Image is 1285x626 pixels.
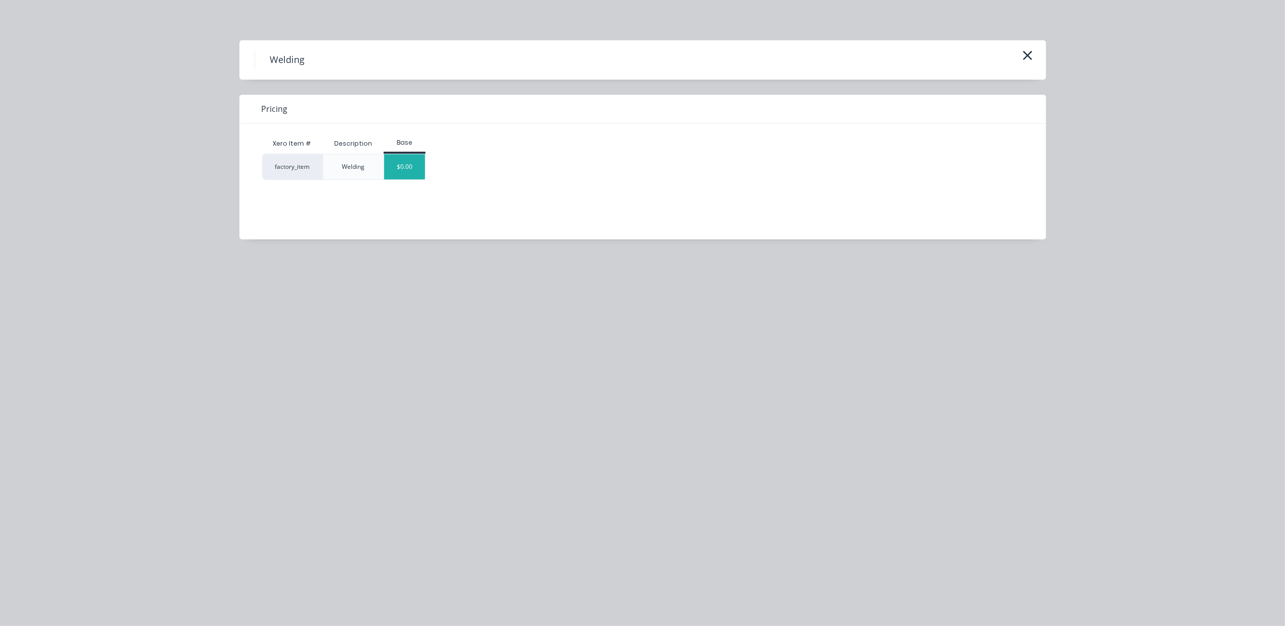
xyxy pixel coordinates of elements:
div: Xero Item # [262,134,323,154]
span: Pricing [262,103,288,115]
div: Description [326,131,380,156]
div: $0.00 [384,154,425,179]
div: factory_item [262,154,323,180]
div: Base [384,138,425,147]
h4: Welding [255,50,320,70]
div: Welding [342,162,364,171]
